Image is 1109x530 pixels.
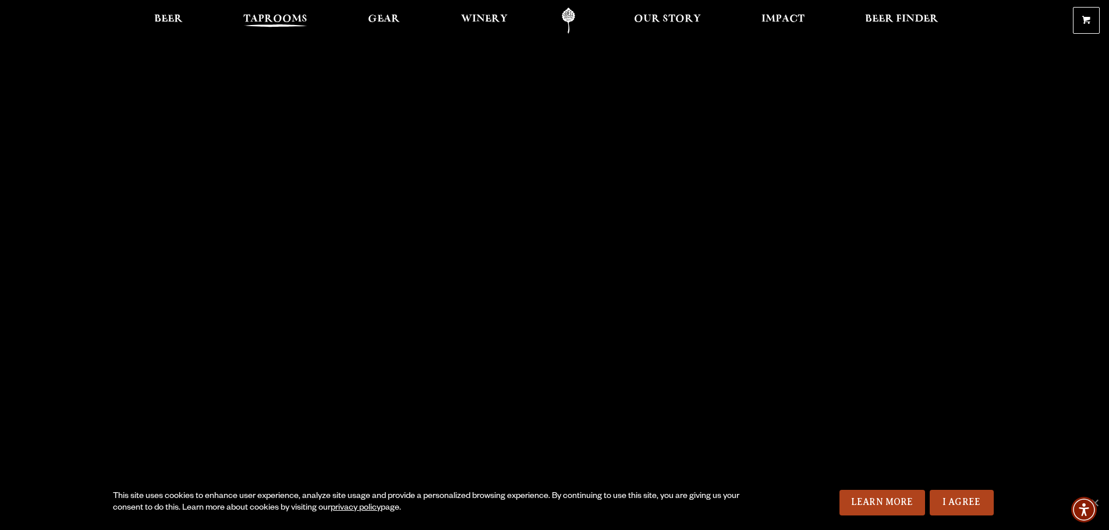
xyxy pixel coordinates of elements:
a: Beer Finder [858,8,946,34]
span: Beer Finder [865,15,938,24]
span: Taprooms [243,15,307,24]
span: Our Story [634,15,701,24]
a: Learn More [839,490,925,515]
div: This site uses cookies to enhance user experience, analyze site usage and provide a personalized ... [113,491,743,514]
a: Winery [453,8,515,34]
a: Odell Home [547,8,590,34]
a: Gear [360,8,408,34]
a: privacy policy [331,504,381,513]
span: Impact [761,15,805,24]
a: Beer [147,8,190,34]
span: Gear [368,15,400,24]
a: I Agree [930,490,994,515]
a: Our Story [626,8,708,34]
a: Impact [754,8,812,34]
div: Accessibility Menu [1071,497,1097,522]
span: Beer [154,15,183,24]
a: Taprooms [236,8,315,34]
span: Winery [461,15,508,24]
